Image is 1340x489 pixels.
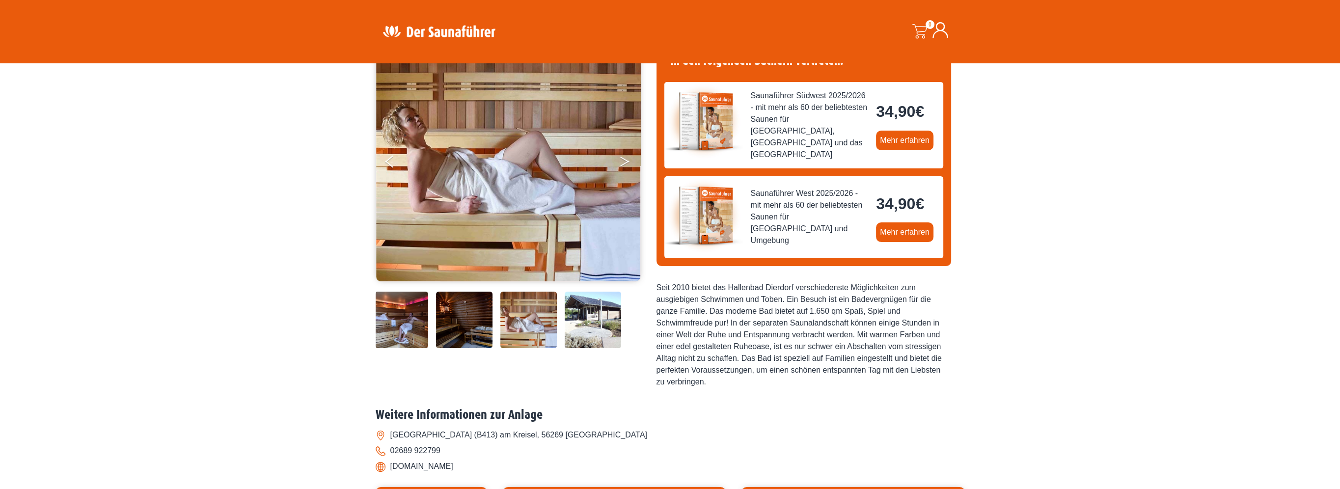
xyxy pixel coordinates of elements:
[915,103,924,120] span: €
[876,195,924,213] bdi: 34,90
[656,282,951,388] div: Seit 2010 bietet das Hallenbad Dierdorf verschiedenste Möglichkeiten zum ausgiebigen Schwimmen un...
[876,222,933,242] a: Mehr erfahren
[751,90,869,161] span: Saunaführer Südwest 2025/2026 - mit mehr als 60 der beliebtesten Saunen für [GEOGRAPHIC_DATA], [G...
[751,188,869,246] span: Saunaführer West 2025/2026 - mit mehr als 60 der beliebtesten Saunen für [GEOGRAPHIC_DATA] und Um...
[664,176,743,255] img: der-saunafuehrer-2025-west.jpg
[376,459,965,474] li: [DOMAIN_NAME]
[376,407,965,423] h2: Weitere Informationen zur Anlage
[619,151,644,176] button: Next
[915,195,924,213] span: €
[926,20,934,29] span: 0
[376,443,965,459] li: 02689 922799
[385,151,410,176] button: Previous
[876,103,924,120] bdi: 34,90
[376,427,965,443] li: [GEOGRAPHIC_DATA] (B413) am Kreisel, 56269 [GEOGRAPHIC_DATA]
[876,131,933,150] a: Mehr erfahren
[664,82,743,161] img: der-saunafuehrer-2025-suedwest.jpg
